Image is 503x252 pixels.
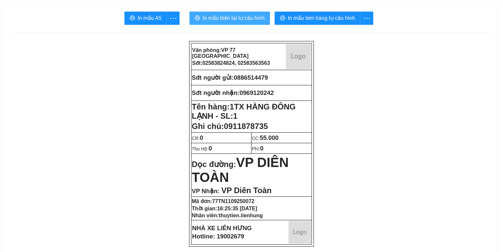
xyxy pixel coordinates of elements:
span: 1TX HÀNG ĐÔNG LẠNH - SL: [192,102,296,120]
span: 0 [209,145,212,152]
span: 55.000 [260,134,279,141]
button: more [360,12,373,25]
span: CC: [252,136,279,141]
span: 1 [233,111,237,120]
strong: Thời gian: [192,206,257,211]
span: CR: [192,136,203,141]
span: 0886514479 [234,74,268,81]
strong: Sđt người nhận: [192,89,240,96]
span: 0969120242 [240,89,274,96]
span: printer [130,15,135,21]
span: Thu Hộ: [192,146,212,151]
button: printerIn mẫu A5 [124,12,167,25]
img: logo [288,221,311,244]
span: 02583824824, 02583563563 [202,60,270,66]
span: VP 77 [GEOGRAPHIC_DATA] [192,47,249,59]
span: 0 [200,134,203,141]
span: printer [280,15,285,21]
span: more [360,14,373,22]
span: 0911878735 [224,122,268,131]
span: thuytien.lienhung [219,213,263,218]
strong: Mã đơn: [192,198,254,204]
img: logo [286,44,311,69]
button: printerIn mẫu biên lai tự cấu hình [189,12,270,25]
strong: Sđt người gửi: [192,74,234,81]
span: 77TN1109250072 [212,198,254,204]
span: VP DIÊN TOÀN [192,155,289,185]
span: In mẫu biên lai tự cấu hình [203,14,265,22]
span: VP Diên Toàn [221,186,271,195]
span: 16:25:35 [DATE] [217,206,257,211]
span: more [167,14,179,22]
strong: Tên hàng: [192,102,296,120]
strong: Hotline: 19002679 [192,233,244,240]
strong: NHÀ XE LIÊN HƯNG [192,225,252,231]
button: printerIn mẫu tem hàng tự cấu hình [275,12,360,25]
span: 0 [260,145,263,152]
span: printer [195,15,200,21]
strong: Văn phòng: [192,47,249,59]
span: In mẫu A5 [138,14,161,22]
strong: Sđt: [192,60,270,66]
button: more [166,12,180,25]
strong: Dọc đường: [192,160,289,184]
span: VP Nhận: [192,188,219,194]
span: Phí: [252,146,263,151]
strong: Nhân viên: [192,213,263,218]
span: Ghi chú: [192,122,268,131]
span: In mẫu tem hàng tự cấu hình [288,14,355,22]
